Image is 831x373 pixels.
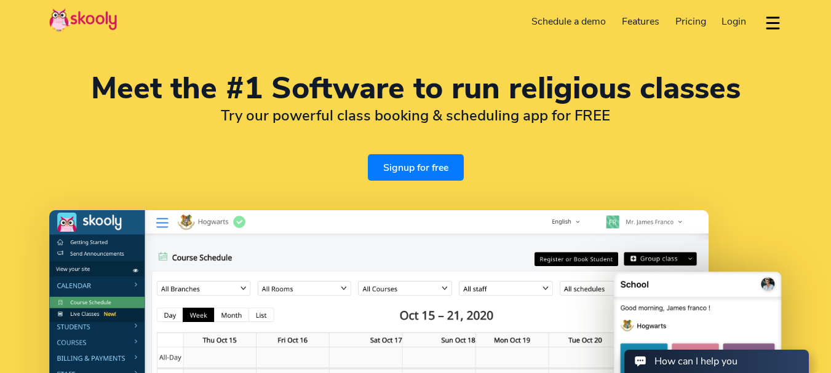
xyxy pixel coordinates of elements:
a: Pricing [667,12,714,31]
a: Login [714,12,754,31]
img: Skooly [49,8,117,32]
span: Login [722,15,746,28]
h1: Meet the #1 Software to run religious classes [49,74,782,103]
span: Pricing [675,15,706,28]
button: dropdown menu [764,9,782,37]
h2: Try our powerful class booking & scheduling app for FREE [49,106,782,125]
a: Schedule a demo [524,12,614,31]
a: Signup for free [368,154,464,181]
a: Features [614,12,667,31]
